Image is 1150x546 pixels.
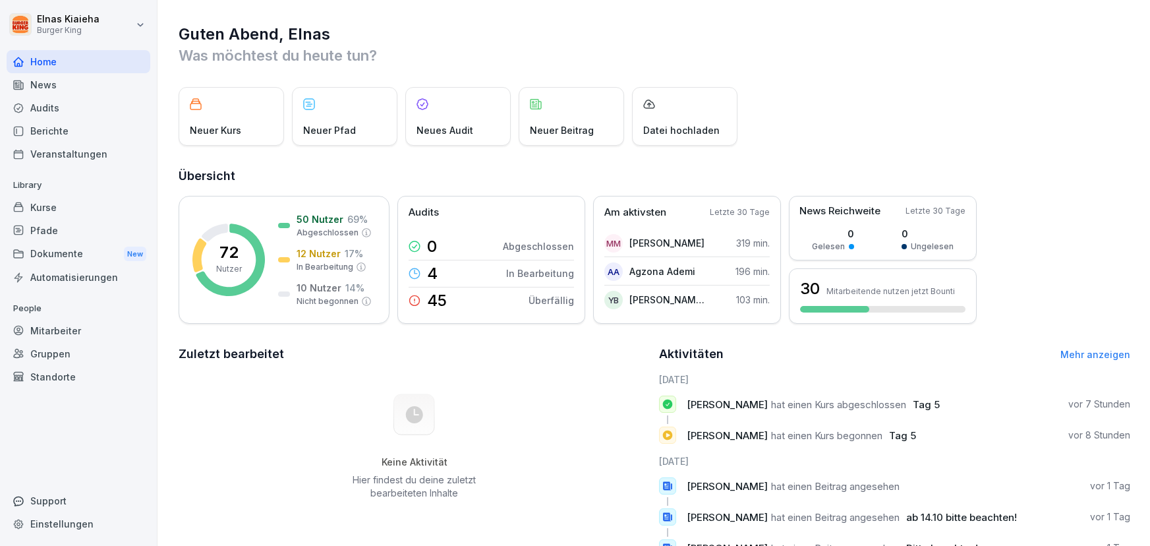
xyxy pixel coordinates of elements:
p: 17 % [345,247,363,260]
a: DokumenteNew [7,242,150,266]
p: Nicht begonnen [297,295,359,307]
a: Home [7,50,150,73]
p: 72 [219,245,239,260]
a: Mitarbeiter [7,319,150,342]
p: Überfällig [529,293,574,307]
p: 0 [427,239,437,255]
span: hat einen Kurs abgeschlossen [771,398,906,411]
a: Automatisierungen [7,266,150,289]
p: Agzona Ademi [629,264,695,278]
p: Audits [409,205,439,220]
p: 0 [812,227,854,241]
span: [PERSON_NAME] [687,429,768,442]
p: Neuer Kurs [190,123,241,137]
p: 45 [427,293,447,309]
span: [PERSON_NAME] [687,511,768,524]
span: hat einen Kurs begonnen [771,429,882,442]
p: vor 7 Stunden [1068,398,1130,411]
p: vor 1 Tag [1090,479,1130,493]
p: Ungelesen [911,241,954,253]
div: New [124,247,146,262]
span: [PERSON_NAME] [687,480,768,493]
div: Dokumente [7,242,150,266]
p: [PERSON_NAME] [629,236,704,250]
a: Pfade [7,219,150,242]
span: ab 14.10 bitte beachten! [906,511,1017,524]
p: Hier findest du deine zuletzt bearbeiteten Inhalte [348,473,481,500]
p: Mitarbeitende nutzen jetzt Bounti [826,286,955,296]
h6: [DATE] [659,373,1130,386]
p: People [7,298,150,319]
p: Abgeschlossen [297,227,359,239]
p: 69 % [347,212,368,226]
span: [PERSON_NAME] [687,398,768,411]
p: Was möchtest du heute tun? [179,45,1130,66]
p: Neuer Beitrag [530,123,594,137]
p: Letzte 30 Tage [710,206,770,218]
h3: 30 [800,278,820,300]
a: News [7,73,150,96]
p: Letzte 30 Tage [906,205,965,217]
p: 196 min. [735,264,770,278]
h5: Keine Aktivität [348,456,481,468]
div: Support [7,489,150,512]
a: Einstellungen [7,512,150,535]
h2: Zuletzt bearbeitet [179,345,650,363]
span: hat einen Beitrag angesehen [771,480,900,493]
div: AA [604,262,623,281]
p: Gelesen [812,241,845,253]
p: 10 Nutzer [297,281,341,295]
a: Standorte [7,365,150,388]
p: Neuer Pfad [303,123,356,137]
p: Abgeschlossen [503,239,574,253]
a: Audits [7,96,150,119]
p: vor 1 Tag [1090,510,1130,524]
p: 319 min. [736,236,770,250]
p: Neues Audit [417,123,473,137]
p: In Bearbeitung [297,261,353,273]
div: YB [604,291,623,309]
h6: [DATE] [659,454,1130,468]
p: Nutzer [216,263,242,275]
p: 103 min. [736,293,770,307]
p: Datei hochladen [643,123,720,137]
p: vor 8 Stunden [1068,429,1130,442]
span: hat einen Beitrag angesehen [771,511,900,524]
a: Veranstaltungen [7,142,150,166]
h2: Aktivitäten [659,345,724,363]
p: Library [7,175,150,196]
a: Berichte [7,119,150,142]
p: Am aktivsten [604,205,666,220]
p: News Reichweite [799,204,880,219]
span: Tag 5 [889,429,916,442]
div: MM [604,234,623,253]
h2: Übersicht [179,167,1130,185]
p: In Bearbeitung [506,266,574,280]
span: Tag 5 [913,398,940,411]
p: 12 Nutzer [297,247,341,260]
p: 50 Nutzer [297,212,343,226]
p: 14 % [345,281,364,295]
h1: Guten Abend, Elnas [179,24,1130,45]
p: 4 [427,266,438,282]
p: Burger King [37,26,100,35]
p: [PERSON_NAME]-Abdelkouddous [PERSON_NAME] [629,293,705,307]
a: Gruppen [7,342,150,365]
p: 0 [902,227,954,241]
p: Elnas Kiaieha [37,14,100,25]
a: Kurse [7,196,150,219]
a: Mehr anzeigen [1060,349,1130,360]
